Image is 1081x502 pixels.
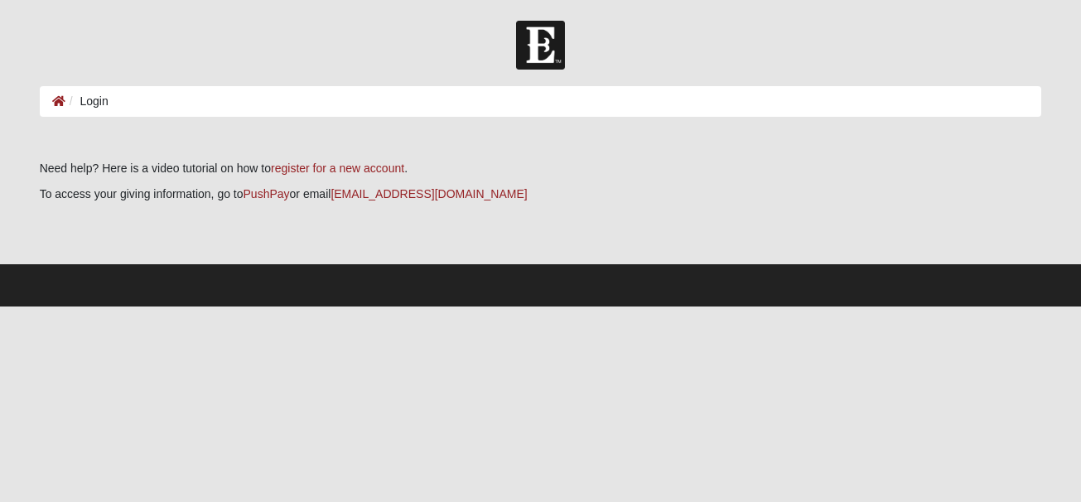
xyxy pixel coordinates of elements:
p: To access your giving information, go to or email [40,186,1042,203]
a: [EMAIL_ADDRESS][DOMAIN_NAME] [331,187,527,200]
img: Church of Eleven22 Logo [516,21,565,70]
a: PushPay [244,187,290,200]
a: register for a new account [271,162,404,175]
p: Need help? Here is a video tutorial on how to . [40,160,1042,177]
li: Login [65,93,109,110]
